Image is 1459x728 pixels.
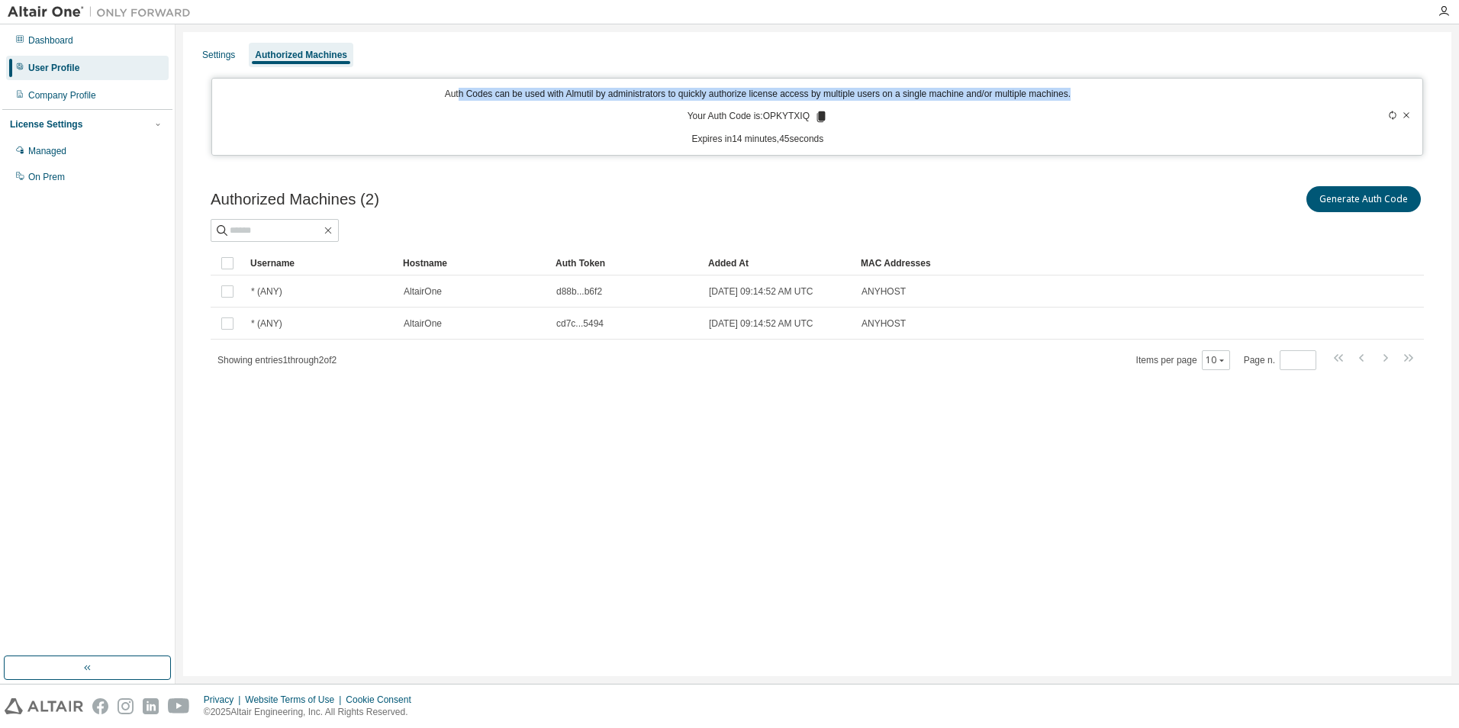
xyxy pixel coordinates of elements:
[204,694,245,706] div: Privacy
[28,171,65,183] div: On Prem
[250,251,391,275] div: Username
[28,62,79,74] div: User Profile
[1136,350,1230,370] span: Items per page
[211,191,379,208] span: Authorized Machines (2)
[28,145,66,157] div: Managed
[143,698,159,714] img: linkedin.svg
[118,698,134,714] img: instagram.svg
[404,285,442,298] span: AltairOne
[556,285,602,298] span: d88b...b6f2
[1244,350,1316,370] span: Page n.
[202,49,235,61] div: Settings
[251,317,282,330] span: * (ANY)
[346,694,420,706] div: Cookie Consent
[8,5,198,20] img: Altair One
[28,34,73,47] div: Dashboard
[92,698,108,714] img: facebook.svg
[168,698,190,714] img: youtube.svg
[861,251,1264,275] div: MAC Addresses
[862,317,906,330] span: ANYHOST
[245,694,346,706] div: Website Terms of Use
[1306,186,1421,212] button: Generate Auth Code
[403,251,543,275] div: Hostname
[1206,354,1226,366] button: 10
[28,89,96,101] div: Company Profile
[404,317,442,330] span: AltairOne
[5,698,83,714] img: altair_logo.svg
[688,110,828,124] p: Your Auth Code is: OPKYTXIQ
[862,285,906,298] span: ANYHOST
[709,317,813,330] span: [DATE] 09:14:52 AM UTC
[556,317,604,330] span: cd7c...5494
[251,285,282,298] span: * (ANY)
[221,133,1295,146] p: Expires in 14 minutes, 45 seconds
[556,251,696,275] div: Auth Token
[217,355,337,366] span: Showing entries 1 through 2 of 2
[709,285,813,298] span: [DATE] 09:14:52 AM UTC
[204,706,420,719] p: © 2025 Altair Engineering, Inc. All Rights Reserved.
[708,251,849,275] div: Added At
[10,118,82,130] div: License Settings
[255,49,347,61] div: Authorized Machines
[221,88,1295,101] p: Auth Codes can be used with Almutil by administrators to quickly authorize license access by mult...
